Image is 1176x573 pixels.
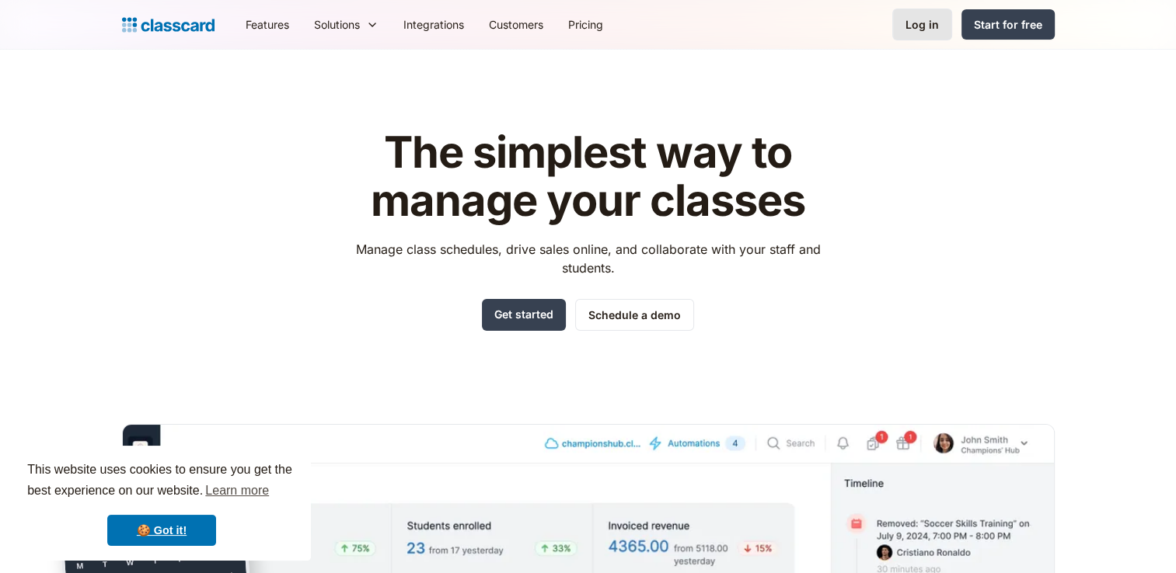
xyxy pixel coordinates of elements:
[122,14,215,36] a: home
[974,16,1042,33] div: Start for free
[233,7,302,42] a: Features
[203,479,271,502] a: learn more about cookies
[906,16,939,33] div: Log in
[892,9,952,40] a: Log in
[314,16,360,33] div: Solutions
[961,9,1055,40] a: Start for free
[482,299,566,331] a: Get started
[476,7,556,42] a: Customers
[27,460,296,502] span: This website uses cookies to ensure you get the best experience on our website.
[107,515,216,546] a: dismiss cookie message
[556,7,616,42] a: Pricing
[341,129,835,224] h1: The simplest way to manage your classes
[575,299,694,331] a: Schedule a demo
[12,446,311,561] div: cookieconsent
[391,7,476,42] a: Integrations
[302,7,391,42] div: Solutions
[341,240,835,277] p: Manage class schedules, drive sales online, and collaborate with your staff and students.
